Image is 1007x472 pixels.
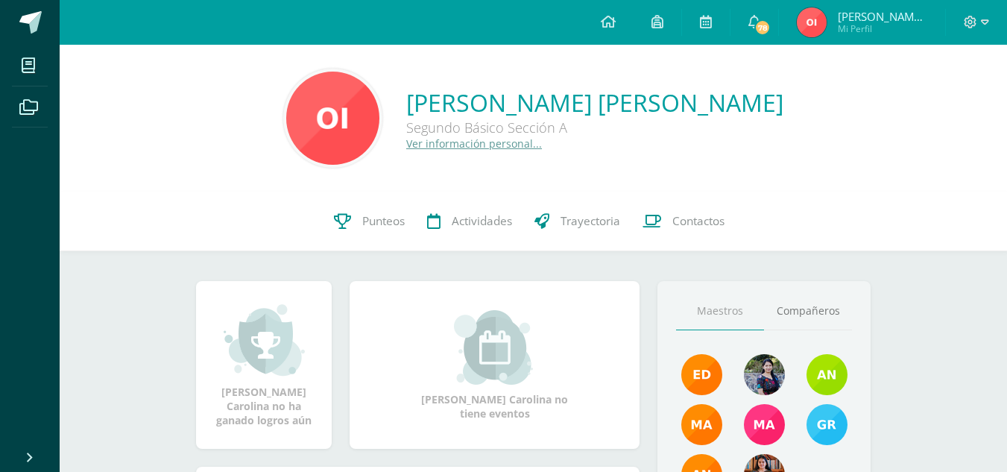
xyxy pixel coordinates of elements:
[286,72,379,165] img: db50299dc538b39526a08962f2103a13.png
[452,213,512,229] span: Actividades
[406,119,783,136] div: Segundo Básico Sección A
[420,310,569,421] div: [PERSON_NAME] Carolina no tiene eventos
[523,192,631,251] a: Trayectoria
[754,19,771,36] span: 78
[681,404,722,445] img: 560278503d4ca08c21e9c7cd40ba0529.png
[676,292,764,330] a: Maestros
[561,213,620,229] span: Trayectoria
[672,213,725,229] span: Contactos
[416,192,523,251] a: Actividades
[797,7,827,37] img: 7a82d742cecaec27977cc8573ed557d1.png
[362,213,405,229] span: Punteos
[323,192,416,251] a: Punteos
[211,303,317,427] div: [PERSON_NAME] Carolina no ha ganado logros aún
[224,303,305,377] img: achievement_small.png
[806,354,847,395] img: e6b27947fbea61806f2b198ab17e5dde.png
[681,354,722,395] img: f40e456500941b1b33f0807dd74ea5cf.png
[838,9,927,24] span: [PERSON_NAME] Carolina
[406,136,542,151] a: Ver información personal...
[806,404,847,445] img: b7ce7144501556953be3fc0a459761b8.png
[631,192,736,251] a: Contactos
[744,354,785,395] img: 9b17679b4520195df407efdfd7b84603.png
[744,404,785,445] img: 7766054b1332a6085c7723d22614d631.png
[764,292,852,330] a: Compañeros
[406,86,783,119] a: [PERSON_NAME] [PERSON_NAME]
[838,22,927,35] span: Mi Perfil
[454,310,535,385] img: event_small.png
